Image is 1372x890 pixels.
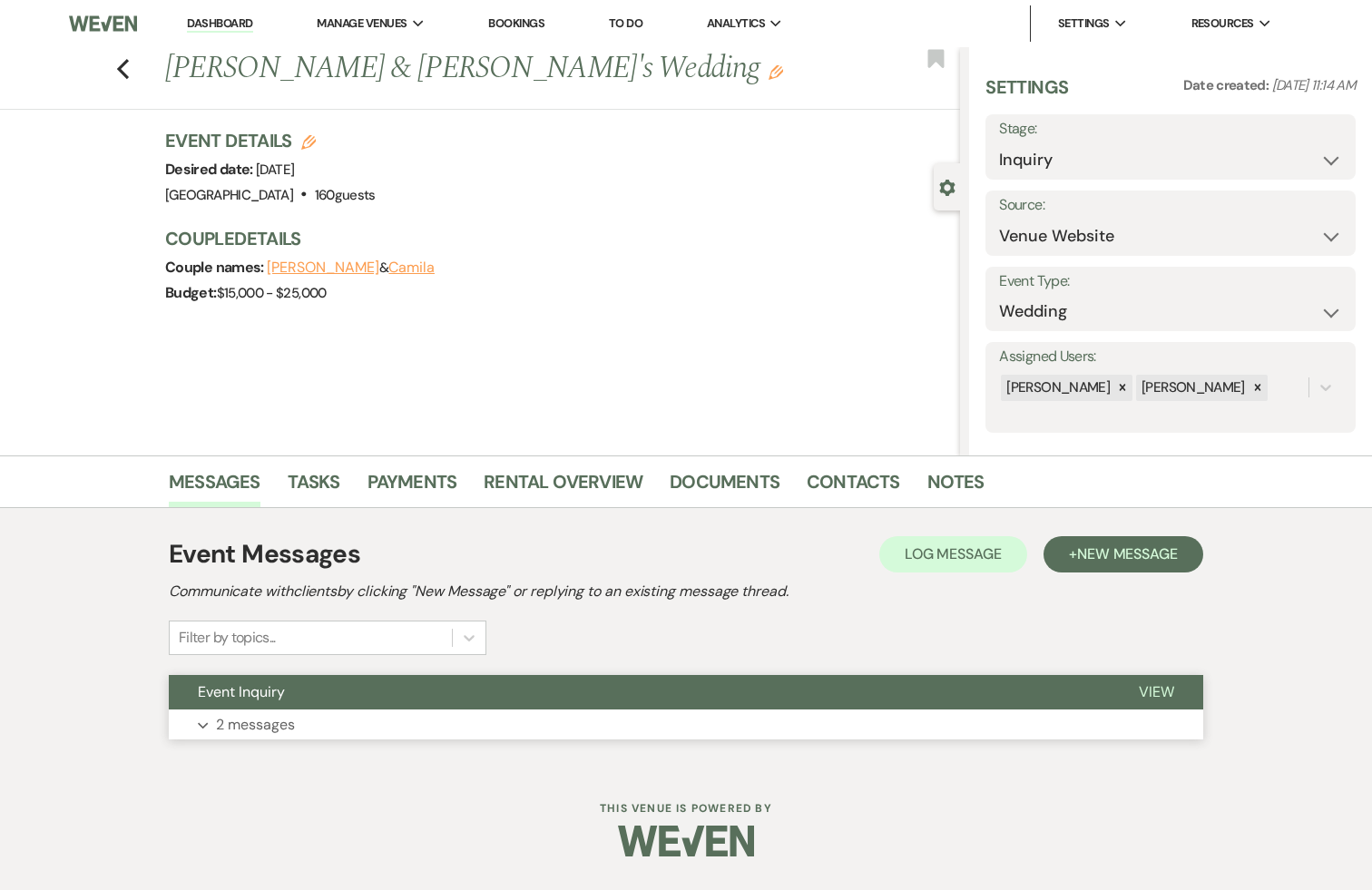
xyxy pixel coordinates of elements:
h3: Couple Details [165,226,942,251]
a: Bookings [488,15,544,31]
span: Date created: [1183,76,1272,94]
div: Filter by topics... [179,627,276,649]
button: Log Message [879,536,1027,572]
label: Source: [999,192,1342,219]
button: Close lead details [939,178,955,195]
span: Desired date: [165,160,256,179]
button: [PERSON_NAME] [267,260,379,275]
a: Rental Overview [484,467,642,507]
a: Dashboard [187,15,252,33]
div: [PERSON_NAME] [1136,375,1248,401]
span: Budget: [165,283,217,302]
span: [GEOGRAPHIC_DATA] [165,186,293,204]
span: Analytics [707,15,765,33]
button: Camila [388,260,435,275]
label: Stage: [999,116,1342,142]
span: Log Message [905,544,1002,563]
span: [DATE] [256,161,294,179]
a: Notes [927,467,985,507]
button: +New Message [1044,536,1203,572]
span: New Message [1077,544,1178,563]
span: Settings [1058,15,1110,33]
button: 2 messages [169,709,1203,740]
button: Event Inquiry [169,675,1110,709]
span: [DATE] 11:14 AM [1272,76,1356,94]
label: Assigned Users: [999,344,1342,370]
a: Payments [367,467,457,507]
h1: [PERSON_NAME] & [PERSON_NAME]'s Wedding [165,47,794,91]
label: Event Type: [999,269,1342,295]
button: View [1110,675,1203,709]
h3: Settings [985,74,1068,114]
span: & [267,259,435,277]
div: [PERSON_NAME] [1001,375,1112,401]
p: 2 messages [216,713,295,737]
h2: Communicate with clients by clicking "New Message" or replying to an existing message thread. [169,581,1203,602]
a: Documents [670,467,779,507]
img: Weven Logo [618,809,754,873]
span: 160 guests [315,186,376,204]
span: Resources [1191,15,1254,33]
span: Manage Venues [317,15,407,33]
h1: Event Messages [169,535,360,573]
span: View [1139,682,1174,701]
span: Couple names: [165,258,267,277]
button: Edit [769,64,783,80]
a: To Do [609,15,642,31]
span: $15,000 - $25,000 [217,284,327,302]
a: Messages [169,467,260,507]
h3: Event Details [165,128,376,153]
span: Event Inquiry [198,682,285,701]
a: Tasks [288,467,340,507]
a: Contacts [807,467,900,507]
img: Weven Logo [69,5,137,43]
